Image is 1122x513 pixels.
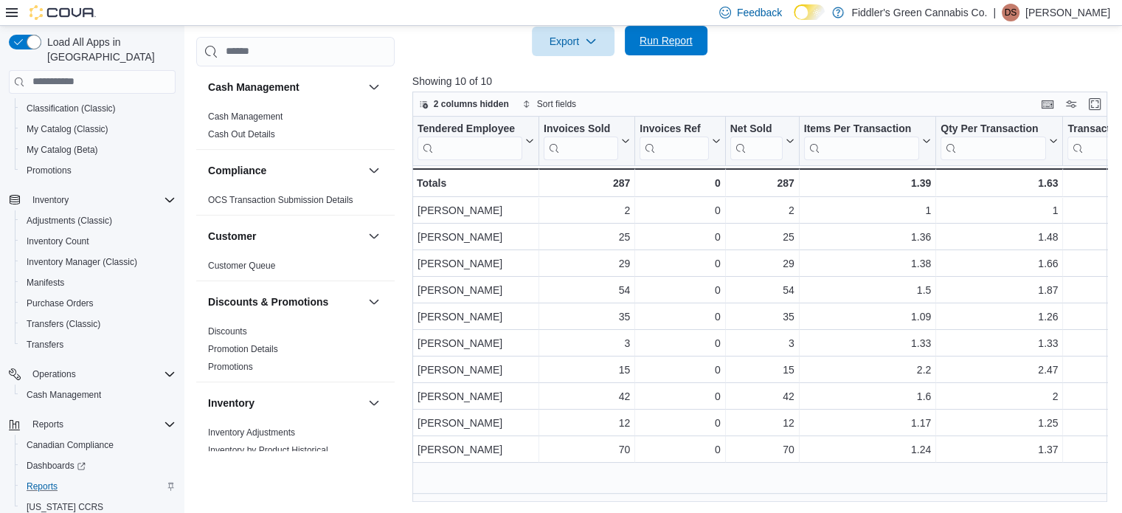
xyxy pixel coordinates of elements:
button: Reports [15,476,181,497]
span: Reports [27,481,58,492]
span: Inventory [27,191,176,209]
span: Sort fields [537,98,576,110]
a: Dashboards [15,455,181,476]
div: Items Per Transaction [803,122,919,136]
div: Invoices Sold [544,122,618,159]
div: 15 [544,361,630,379]
div: 12 [730,414,794,432]
span: Run Report [640,33,693,48]
p: Fiddler's Green Cannabis Co. [851,4,987,21]
div: 1.38 [804,255,932,272]
div: 15 [730,361,794,379]
a: Classification (Classic) [21,100,122,117]
span: Inventory by Product Historical [208,444,328,456]
a: Reports [21,478,63,495]
div: Customer [196,257,395,280]
button: Invoices Ref [640,122,720,159]
span: Transfers (Classic) [21,315,176,333]
div: 1.6 [804,388,932,405]
a: Adjustments (Classic) [21,212,118,230]
span: Purchase Orders [27,297,94,309]
button: Run Report [625,26,707,55]
div: 1.09 [804,308,932,326]
div: 1.33 [804,334,932,352]
button: Inventory [365,394,383,412]
button: Reports [27,416,69,433]
button: Customer [365,227,383,245]
span: My Catalog (Beta) [21,141,176,159]
div: Dakota S [1002,4,1019,21]
span: Adjustments (Classic) [27,215,112,227]
div: [PERSON_NAME] [418,334,534,352]
div: 0 [640,228,720,246]
input: Dark Mode [794,4,825,20]
div: 1.33 [941,334,1058,352]
button: Discounts & Promotions [365,293,383,311]
div: 1.26 [941,308,1058,326]
div: Tendered Employee [418,122,522,136]
span: OCS Transaction Submission Details [208,194,353,206]
div: 54 [730,281,794,299]
div: 0 [640,174,720,192]
span: [US_STATE] CCRS [27,501,103,513]
button: Cash Management [365,78,383,96]
div: 2 [544,202,630,219]
div: [PERSON_NAME] [418,202,534,219]
h3: Customer [208,229,256,244]
a: Transfers (Classic) [21,315,106,333]
div: 287 [544,174,630,192]
a: Inventory by Product Historical [208,445,328,455]
div: 1.5 [804,281,932,299]
span: Transfers [21,336,176,354]
div: 1.25 [941,414,1058,432]
p: Showing 10 of 10 [412,74,1115,89]
div: 1.24 [804,441,932,458]
button: Purchase Orders [15,293,181,314]
div: 29 [730,255,794,272]
div: 42 [544,388,630,405]
span: Cash Management [27,389,101,401]
div: 54 [544,281,630,299]
span: Reports [27,416,176,433]
div: 2 [941,388,1058,405]
a: Manifests [21,274,70,292]
div: [PERSON_NAME] [418,255,534,272]
span: Inventory Count [27,235,89,247]
button: Cash Management [208,80,362,94]
button: Inventory [208,396,362,410]
button: My Catalog (Beta) [15,140,181,160]
a: Promotions [208,362,253,372]
a: My Catalog (Classic) [21,120,114,138]
button: Reports [3,414,181,435]
div: 0 [640,414,720,432]
div: 1.37 [941,441,1058,458]
div: [PERSON_NAME] [418,281,534,299]
div: Invoices Ref [640,122,708,159]
button: Sort fields [516,95,582,113]
div: 1 [804,202,932,219]
div: 2.2 [804,361,932,379]
span: Canadian Compliance [27,439,114,451]
span: Promotions [21,162,176,179]
span: Inventory Count [21,233,176,250]
div: Discounts & Promotions [196,323,395,382]
span: My Catalog (Classic) [21,120,176,138]
button: Canadian Compliance [15,435,181,455]
div: 25 [544,228,630,246]
div: Qty Per Transaction [941,122,1046,159]
a: Cash Management [208,111,283,122]
button: Compliance [208,163,362,178]
span: Manifests [21,274,176,292]
div: 42 [730,388,794,405]
span: Canadian Compliance [21,436,176,454]
h3: Cash Management [208,80,299,94]
div: 70 [544,441,630,458]
div: 35 [730,308,794,326]
div: Totals [417,174,534,192]
div: 0 [640,441,720,458]
a: Promotions [21,162,77,179]
span: Dashboards [27,460,86,472]
button: Customer [208,229,362,244]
